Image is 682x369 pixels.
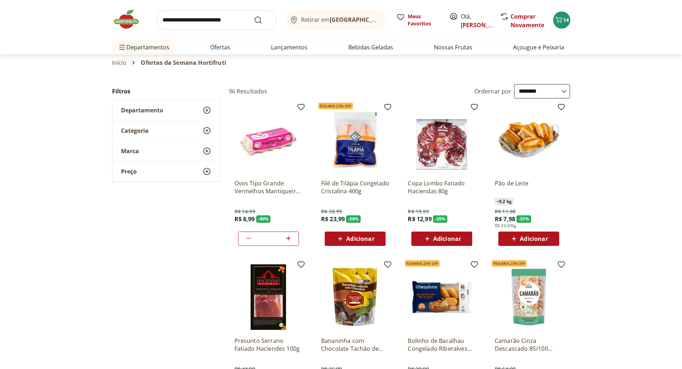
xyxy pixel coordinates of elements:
span: Adicionar [346,236,374,242]
a: Nossas Frutas [434,43,472,52]
span: Departamentos [118,39,169,56]
button: Categoria [112,121,220,141]
span: - 38 % [346,215,361,223]
img: Ovos Tipo Grande Vermelhos Mantiqueira Happy Eggs 10 Unidades [234,106,303,174]
a: Ovos Tipo Grande Vermelhos Mantiqueira Happy Eggs 10 Unidades [234,179,303,195]
a: Copa Lombo Fatiado Haciendas 80g [408,179,476,195]
h2: 96 Resultados [229,87,267,95]
span: R$ 8,99 [234,215,255,223]
input: search [156,10,277,30]
a: Ofertas [210,43,230,52]
span: Categoria [121,127,149,134]
button: Departamento [112,100,220,120]
img: Bananinha com Chocolate Tachão de Ubatuba 200g [321,263,389,331]
img: Filé de Tilápia Congelado Cristalina 400g [321,106,389,174]
a: Presunto Serrano Fatiado Haciendes 100g [234,337,303,353]
img: Camarão Cinza Descascado 85/100 Congelado Natural Da Terra 400g [495,263,563,331]
span: Adicionar [433,236,461,242]
button: Preço [112,161,220,181]
span: Meus Favoritos [408,13,441,27]
a: [PERSON_NAME] [461,21,507,29]
button: Retirar em[GEOGRAPHIC_DATA]/[GEOGRAPHIC_DATA] [285,10,388,30]
span: Preço [121,168,137,175]
a: Pão de Leite [495,179,563,195]
span: Retirar em [301,16,380,23]
span: ~ 0,2 kg [495,198,513,205]
span: R$ 19,99 [408,208,429,215]
span: R$ 11,98 [495,208,516,215]
span: - 35 % [433,215,448,223]
span: Marca [121,147,139,155]
span: Olá, [461,12,493,29]
span: R$ 39,9/Kg [495,223,517,229]
button: Adicionar [411,232,472,246]
span: - 33 % [517,215,531,223]
button: Adicionar [498,232,559,246]
a: Bananinha com Chocolate Tachão de Ubatuba 200g [321,337,389,353]
a: Lançamentos [271,43,308,52]
span: - 40 % [256,215,271,223]
img: Bolinho de Bacalhau Congelado Riberalves 300g [408,263,476,331]
span: 14 [563,16,569,23]
span: Peixaria 20% OFF [405,260,440,267]
button: Submit Search [254,16,271,24]
span: Ofertas da Semana Hortifruti [141,59,226,66]
span: R$ 38,99 [321,208,342,215]
h2: Filtros [112,84,220,98]
span: R$ 12,99 [408,215,431,223]
button: Menu [118,39,126,56]
a: Meus Favoritos [396,13,441,27]
a: Filé de Tilápia Congelado Cristalina 400g [321,179,389,195]
b: [GEOGRAPHIC_DATA]/[GEOGRAPHIC_DATA] [330,16,450,24]
label: Ordernar por [474,87,512,95]
button: Carrinho [553,11,570,29]
span: R$ 7,98 [495,215,515,223]
button: Adicionar [325,232,386,246]
span: R$ 14,99 [234,208,255,215]
a: Início [112,59,127,66]
a: Açougue e Peixaria [513,43,564,52]
span: Adicionar [520,236,548,242]
img: Presunto Serrano Fatiado Haciendes 100g [234,263,303,331]
span: Peixaria 20% OFF [318,103,353,109]
span: Peixaria 20% OFF [492,260,527,267]
a: Bolinho de Bacalhau Congelado Riberalves 300g [408,337,476,353]
img: Hortifruti [112,9,148,30]
span: R$ 23,99 [321,215,345,223]
img: Pão de Leite [495,106,563,174]
a: Comprar Novamente [511,13,544,29]
img: Copa Lombo Fatiado Haciendas 80g [408,106,476,174]
a: Camarão Cinza Descascado 85/100 Congelado Natural Da Terra 400g [495,337,563,353]
button: Marca [112,141,220,161]
span: Departamento [121,107,163,114]
a: Bebidas Geladas [348,43,393,52]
